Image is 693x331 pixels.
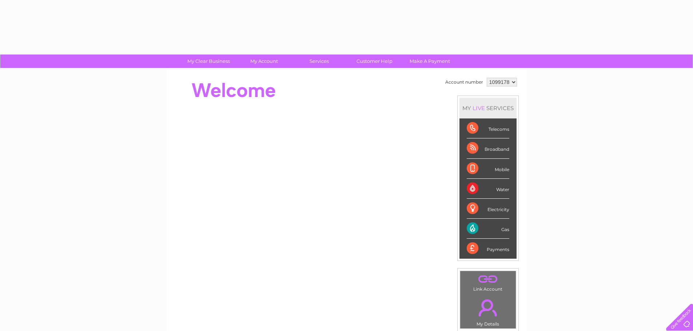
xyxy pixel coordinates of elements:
a: . [462,273,514,286]
div: MY SERVICES [459,98,517,118]
a: . [462,295,514,320]
div: Mobile [467,159,509,179]
a: My Account [234,55,294,68]
td: My Details [460,293,516,329]
a: My Clear Business [179,55,239,68]
td: Link Account [460,271,516,294]
div: Gas [467,219,509,239]
td: Account number [443,76,485,88]
a: Customer Help [344,55,405,68]
div: Water [467,179,509,199]
div: Payments [467,239,509,258]
a: Make A Payment [400,55,460,68]
div: Telecoms [467,118,509,138]
div: LIVE [471,105,486,112]
a: Services [289,55,349,68]
div: Broadband [467,138,509,158]
div: Electricity [467,199,509,219]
